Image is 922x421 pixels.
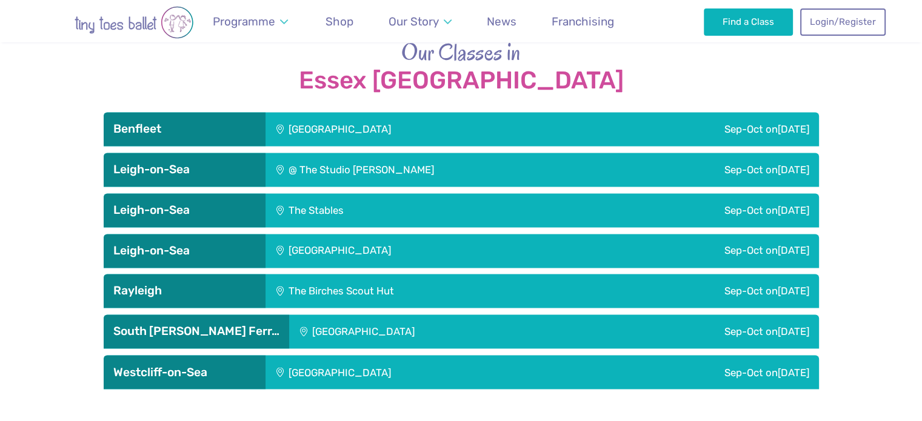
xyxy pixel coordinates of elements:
div: The Stables [266,193,519,227]
span: [DATE] [778,204,809,216]
a: Shop [320,7,359,36]
div: The Birches Scout Hut [266,274,581,308]
a: Programme [207,7,294,36]
div: Sep-Oct on [615,153,818,187]
div: [GEOGRAPHIC_DATA] [266,112,578,146]
h3: Leigh-on-Sea [113,162,256,177]
span: News [487,15,516,28]
h3: Westcliff-on-Sea [113,365,256,379]
h3: Leigh-on-Sea [113,203,256,217]
a: Find a Class [704,8,793,35]
a: Login/Register [800,8,885,35]
h3: Rayleigh [113,283,256,298]
div: Sep-Oct on [589,314,819,348]
img: tiny toes ballet [37,6,231,39]
h3: Leigh-on-Sea [113,244,256,258]
div: [GEOGRAPHIC_DATA] [266,355,578,389]
div: @ The Studio [PERSON_NAME] [266,153,615,187]
span: [DATE] [778,164,809,176]
span: Shop [326,15,353,28]
span: [DATE] [778,244,809,256]
div: [GEOGRAPHIC_DATA] [266,234,578,268]
div: Sep-Oct on [519,193,818,227]
span: [DATE] [778,123,809,135]
span: Franchising [552,15,614,28]
span: Programme [213,15,275,28]
span: [DATE] [778,366,809,378]
div: Sep-Oct on [578,112,819,146]
div: Sep-Oct on [578,234,819,268]
a: News [481,7,523,36]
h3: Benfleet [113,122,256,136]
strong: Essex [GEOGRAPHIC_DATA] [104,67,819,94]
span: Our Story [389,15,439,28]
div: [GEOGRAPHIC_DATA] [289,314,589,348]
div: Sep-Oct on [581,274,819,308]
div: Sep-Oct on [578,355,819,389]
span: [DATE] [778,285,809,297]
span: [DATE] [778,325,809,337]
span: Our Classes in [401,36,521,68]
h3: South [PERSON_NAME] Ferr… [113,324,279,339]
a: Our Story [382,7,457,36]
a: Franchising [546,7,620,36]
